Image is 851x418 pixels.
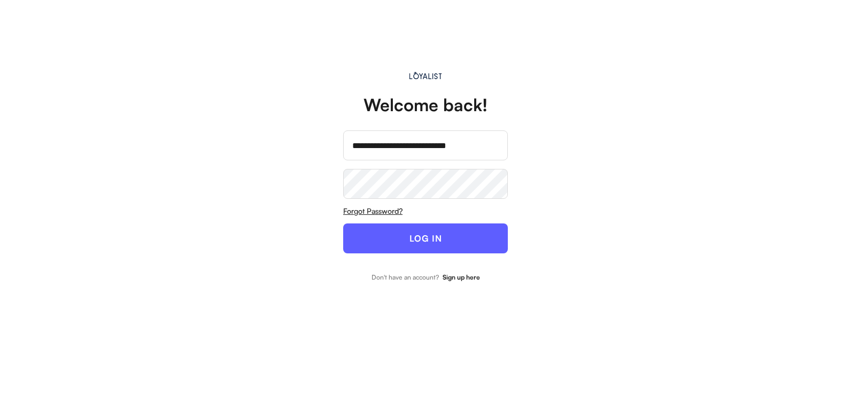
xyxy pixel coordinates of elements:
[363,96,488,113] div: Welcome back!
[343,206,403,215] u: Forgot Password?
[343,223,508,253] button: LOG IN
[443,273,480,281] strong: Sign up here
[372,274,439,281] div: Don't have an account?
[407,72,444,79] img: Main.svg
